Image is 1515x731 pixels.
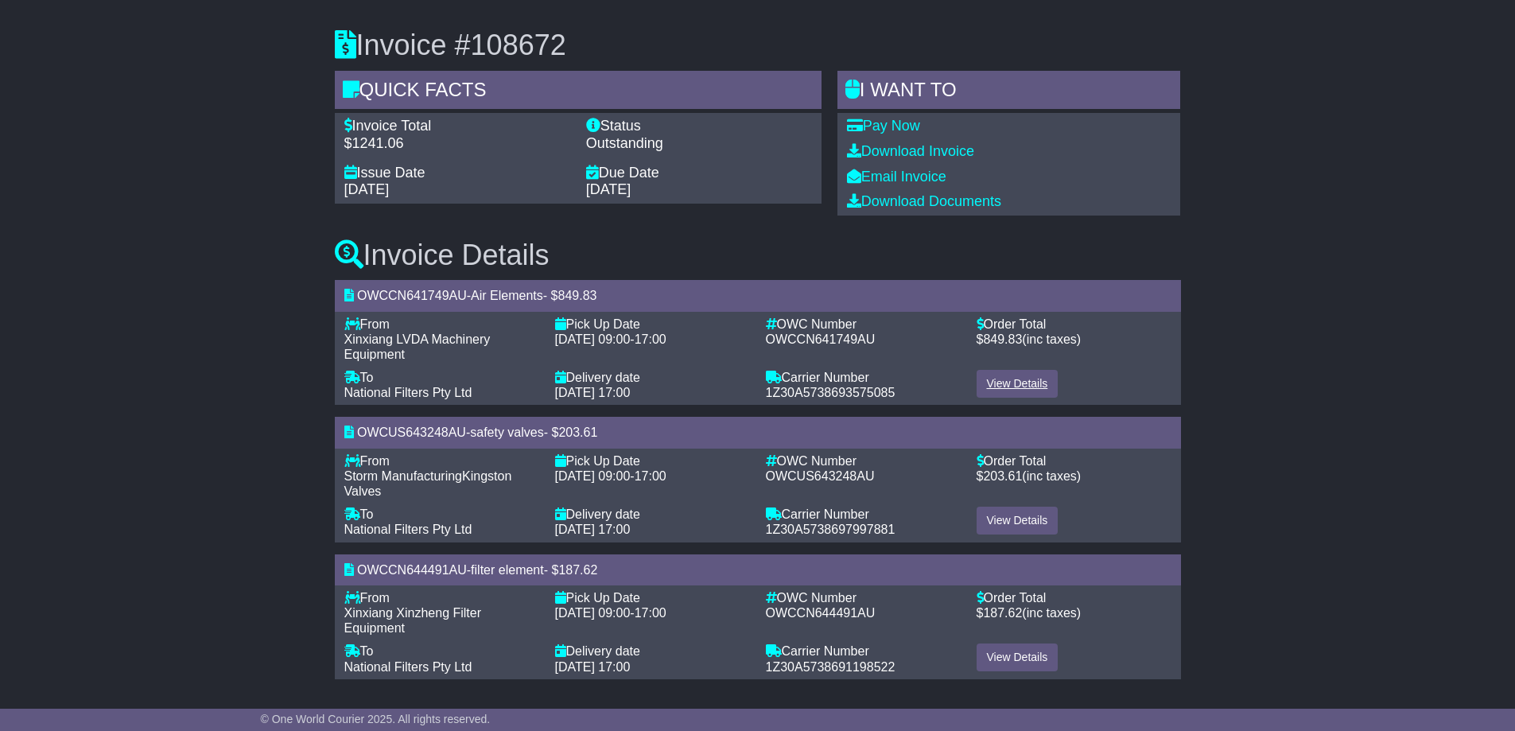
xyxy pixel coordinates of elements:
span: Xinxiang LVDA Machinery Equipment [344,332,491,361]
span: OWCCN641749AU [357,289,467,302]
span: 849.83 [983,332,1022,346]
div: OWC Number [766,590,961,605]
span: Xinxiang Xinzheng Filter Equipment [344,606,482,635]
span: National Filters Pty Ltd [344,660,472,674]
div: - - $ [335,280,1181,311]
div: Order Total [977,317,1171,332]
div: Carrier Number [766,507,961,522]
div: From [344,590,539,605]
div: $ (inc taxes) [977,605,1171,620]
div: OWC Number [766,453,961,469]
span: 1Z30A5738697997881 [766,523,895,536]
div: Invoice Total [344,118,570,135]
a: View Details [977,507,1059,535]
div: Pick Up Date [555,317,750,332]
div: - - $ [335,417,1181,448]
div: - - $ [335,554,1181,585]
div: [DATE] [586,181,812,199]
span: 17:00 [635,332,666,346]
div: - [555,332,750,347]
a: View Details [977,370,1059,398]
a: Pay Now [847,118,920,134]
div: Order Total [977,453,1171,469]
div: - [555,469,750,484]
div: Pick Up Date [555,453,750,469]
a: Download Invoice [847,143,974,159]
div: To [344,370,539,385]
div: $ (inc taxes) [977,469,1171,484]
div: Issue Date [344,165,570,182]
span: National Filters Pty Ltd [344,386,472,399]
a: View Details [977,644,1059,671]
h3: Invoice Details [335,239,1181,271]
div: To [344,507,539,522]
span: © One World Courier 2025. All rights reserved. [261,713,491,725]
div: Quick Facts [335,71,822,114]
div: From [344,317,539,332]
a: Download Documents [847,193,1001,209]
span: 1Z30A5738693575085 [766,386,895,399]
div: [DATE] [344,181,570,199]
span: 203.61 [983,469,1022,483]
span: [DATE] 09:00 [555,332,631,346]
span: filter element [471,563,544,577]
span: [DATE] 17:00 [555,386,631,399]
span: OWCCN641749AU [766,332,876,346]
span: [DATE] 09:00 [555,606,631,620]
div: To [344,644,539,659]
span: Storm ManufacturingKingston Valves [344,469,512,498]
div: Delivery date [555,644,750,659]
div: Carrier Number [766,644,961,659]
span: safety valves [470,426,543,439]
span: [DATE] 17:00 [555,523,631,536]
span: 17:00 [635,469,666,483]
div: I WANT to [837,71,1181,114]
div: Order Total [977,590,1171,605]
div: Delivery date [555,507,750,522]
span: OWCCN644491AU [766,606,876,620]
div: Pick Up Date [555,590,750,605]
div: OWC Number [766,317,961,332]
div: Due Date [586,165,812,182]
div: - [555,605,750,620]
span: OWCCN644491AU [357,563,467,577]
div: Status [586,118,812,135]
div: From [344,453,539,469]
span: 17:00 [635,606,666,620]
span: [DATE] 17:00 [555,660,631,674]
span: 1Z30A5738691198522 [766,660,895,674]
span: OWCUS643248AU [766,469,875,483]
span: National Filters Pty Ltd [344,523,472,536]
div: $ (inc taxes) [977,332,1171,347]
div: Delivery date [555,370,750,385]
span: 849.83 [557,289,596,302]
span: Air Elements [471,289,543,302]
div: Carrier Number [766,370,961,385]
span: 187.62 [983,606,1022,620]
a: Email Invoice [847,169,946,185]
span: 187.62 [558,563,597,577]
span: 203.61 [558,426,597,439]
h3: Invoice #108672 [335,29,1181,61]
span: [DATE] 09:00 [555,469,631,483]
div: $1241.06 [344,135,570,153]
span: OWCUS643248AU [357,426,466,439]
div: Outstanding [586,135,812,153]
